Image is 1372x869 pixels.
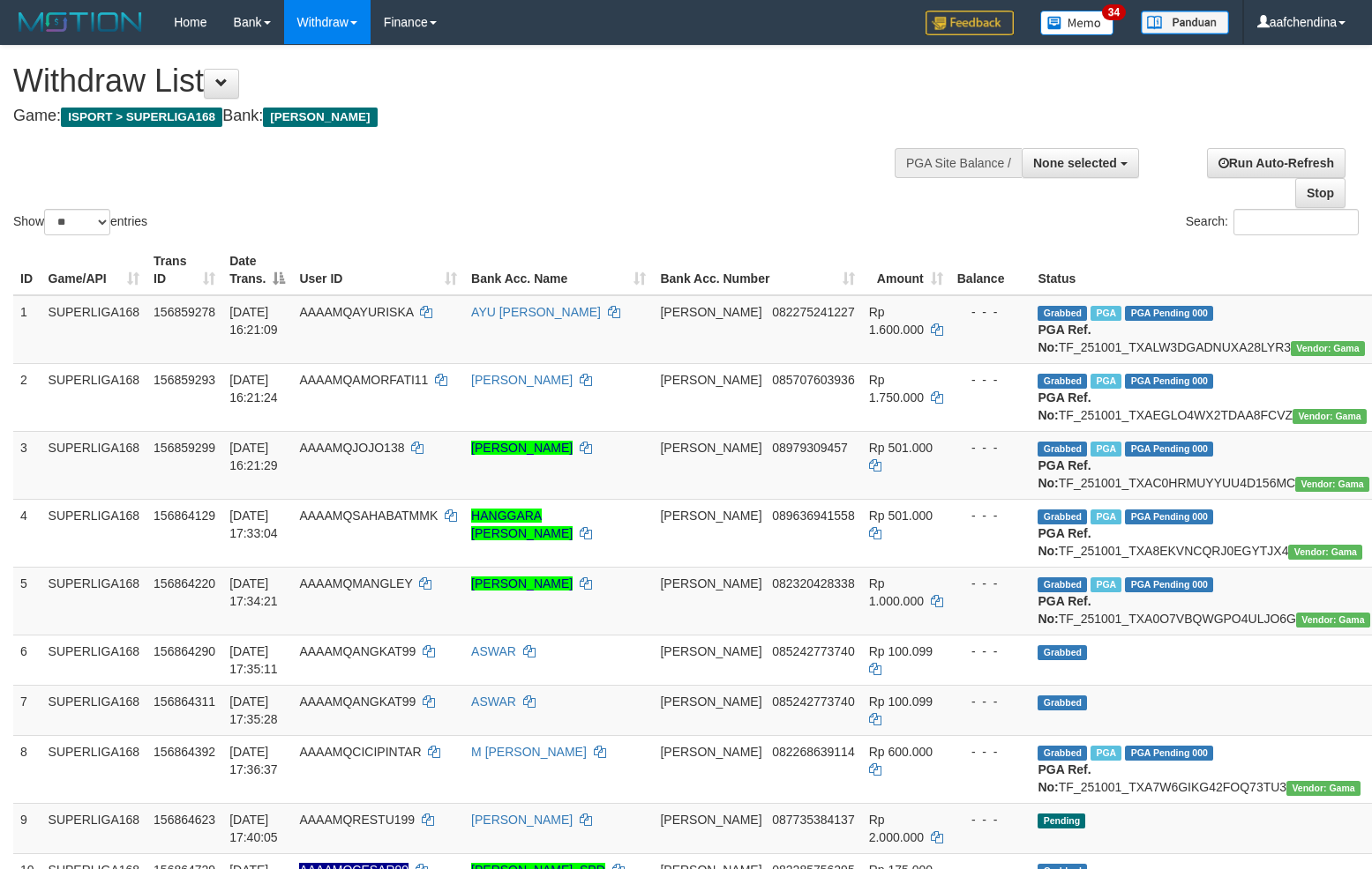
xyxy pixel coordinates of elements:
td: 2 [13,363,41,431]
span: AAAAMQMANGLEY [299,576,412,590]
span: Rp 501.000 [869,509,933,523]
span: Copy 085707603936 to clipboard [772,373,854,387]
span: Marked by aafheankoy [1091,509,1121,524]
b: PGA Ref. No: [1038,594,1091,626]
span: PGA Pending [1125,746,1213,761]
span: 156859299 [154,441,215,455]
span: [PERSON_NAME] [660,509,761,523]
b: PGA Ref. No: [1038,323,1091,354]
span: [PERSON_NAME] [660,441,761,455]
span: Rp 1.000.000 [869,576,924,608]
span: Copy 082275241227 to clipboard [772,305,854,319]
div: PGA Site Balance / [895,148,1022,178]
span: AAAAMQAYURISKA [299,305,413,319]
label: Search: [1186,209,1359,235]
span: Grabbed [1038,442,1087,457]
span: [DATE] 17:33:04 [229,509,278,540]
div: - - - [957,303,1024,321]
span: [PERSON_NAME] [660,305,761,319]
td: 5 [13,567,41,635]
span: AAAAMQRESTU199 [299,813,415,827]
button: None selected [1022,148,1139,178]
span: [PERSON_NAME] [263,108,377,127]
span: 156859293 [154,373,215,387]
th: Game/API: activate to sort column ascending [41,245,147,295]
span: Copy 082268639114 to clipboard [772,745,854,759]
span: PGA Pending [1125,374,1213,389]
span: 156859278 [154,305,215,319]
span: Copy 085242773740 to clipboard [772,644,854,658]
th: Date Trans.: activate to sort column descending [222,245,292,295]
td: SUPERLIGA168 [41,363,147,431]
span: Grabbed [1038,577,1087,592]
span: Copy 082320428338 to clipboard [772,576,854,590]
input: Search: [1233,209,1359,235]
span: Copy 087735384137 to clipboard [772,813,854,827]
td: SUPERLIGA168 [41,431,147,499]
span: [DATE] 17:35:28 [229,694,278,726]
th: Trans ID: activate to sort column ascending [146,245,222,295]
span: Copy 08979309457 to clipboard [772,441,848,455]
a: [PERSON_NAME] [471,576,573,590]
span: Copy 085242773740 to clipboard [772,694,854,709]
span: Pending [1038,813,1085,828]
span: 156864392 [154,745,215,759]
span: Rp 501.000 [869,441,933,455]
span: Vendor URL: https://trx31.1velocity.biz [1288,545,1362,560]
span: [DATE] 16:21:29 [229,441,278,472]
span: Marked by aafsengchandara [1091,746,1121,761]
span: Grabbed [1038,746,1087,761]
div: - - - [957,439,1024,457]
td: 6 [13,635,41,685]
span: Marked by aafheankoy [1091,306,1121,321]
th: Bank Acc. Number: activate to sort column ascending [653,245,861,295]
span: [DATE] 16:21:24 [229,373,278,405]
span: None selected [1033,156,1117,170]
span: [PERSON_NAME] [660,745,761,759]
td: SUPERLIGA168 [41,635,147,685]
span: [PERSON_NAME] [660,694,761,709]
span: Vendor URL: https://trx31.1velocity.biz [1296,613,1370,628]
span: Rp 100.099 [869,694,933,709]
div: - - - [957,693,1024,710]
span: AAAAMQANGKAT99 [299,694,416,709]
div: - - - [957,507,1024,524]
b: PGA Ref. No: [1038,390,1091,422]
span: ISPORT > SUPERLIGA168 [61,108,222,127]
span: Rp 2.000.000 [869,813,924,844]
td: SUPERLIGA168 [41,735,147,803]
td: 1 [13,295,41,364]
img: MOTION_logo.png [13,9,147,35]
span: Grabbed [1038,509,1087,524]
img: Feedback.jpg [926,11,1014,35]
span: Vendor URL: https://trx31.1velocity.biz [1291,341,1365,356]
span: Marked by aafheankoy [1091,577,1121,592]
label: Show entries [13,209,147,235]
span: [DATE] 16:21:09 [229,305,278,337]
td: SUPERLIGA168 [41,567,147,635]
a: ASWAR [471,694,516,709]
span: AAAAMQAMORFATI11 [299,373,428,387]
span: [DATE] 17:35:11 [229,644,278,676]
a: [PERSON_NAME] [471,441,573,455]
td: 9 [13,803,41,853]
td: 7 [13,685,41,735]
th: Bank Acc. Name: activate to sort column ascending [464,245,653,295]
span: 156864623 [154,813,215,827]
th: Amount: activate to sort column ascending [862,245,950,295]
th: Balance [950,245,1031,295]
select: Showentries [44,209,110,235]
td: 4 [13,499,41,567]
span: 34 [1102,4,1126,20]
span: [PERSON_NAME] [660,576,761,590]
div: - - - [957,811,1024,828]
span: AAAAMQSAHABATMMK [299,509,438,523]
span: Rp 100.099 [869,644,933,658]
span: [PERSON_NAME] [660,373,761,387]
span: 156864311 [154,694,215,709]
div: - - - [957,371,1024,389]
div: - - - [957,575,1024,592]
span: Vendor URL: https://trx31.1velocity.biz [1295,477,1369,492]
td: 3 [13,431,41,499]
span: PGA Pending [1125,509,1213,524]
